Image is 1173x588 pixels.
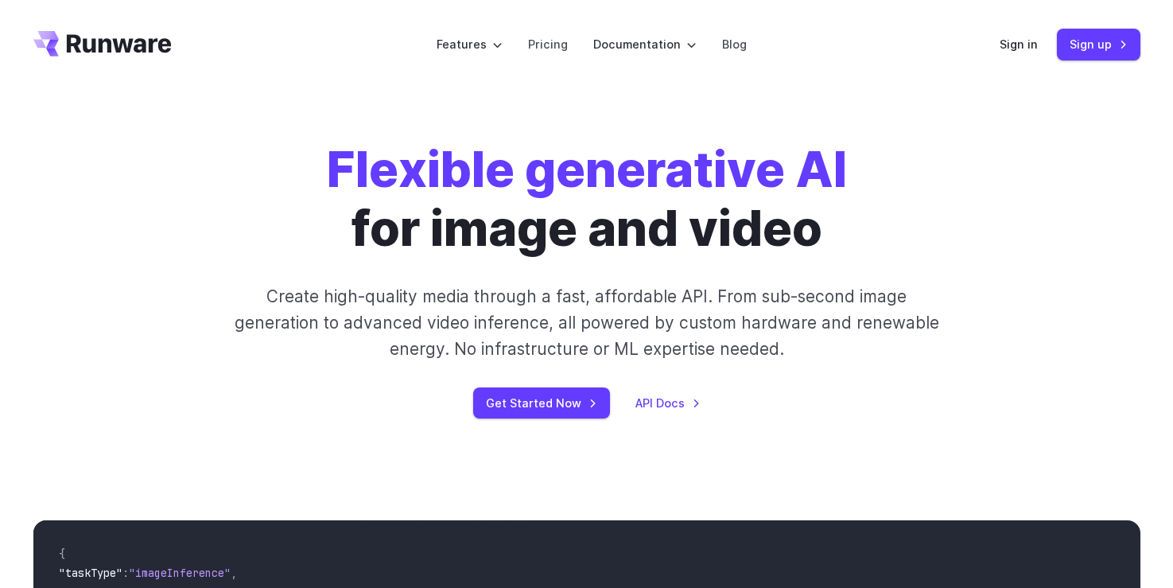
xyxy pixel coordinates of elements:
a: Get Started Now [473,387,610,419]
a: Blog [722,35,747,53]
a: Pricing [528,35,568,53]
a: Sign in [1000,35,1038,53]
span: { [59,547,65,561]
a: Go to / [33,31,172,56]
label: Documentation [593,35,697,53]
a: Sign up [1057,29,1140,60]
span: , [231,566,237,580]
span: "imageInference" [129,566,231,580]
label: Features [437,35,503,53]
span: "taskType" [59,566,122,580]
p: Create high-quality media through a fast, affordable API. From sub-second image generation to adv... [232,283,941,363]
strong: Flexible generative AI [327,139,847,199]
h1: for image and video [327,140,847,258]
span: : [122,566,129,580]
a: API Docs [635,394,701,412]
